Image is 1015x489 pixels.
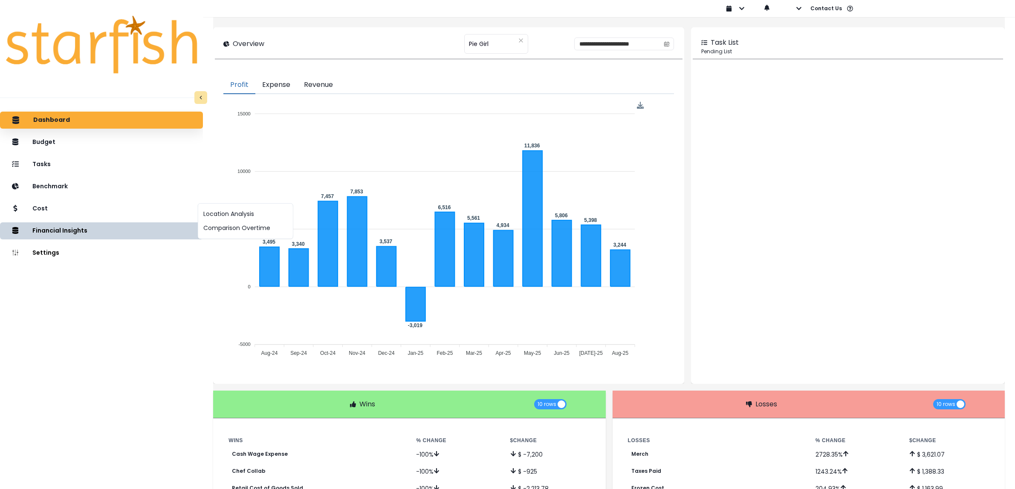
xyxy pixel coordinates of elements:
[469,35,489,53] span: Pie Girl
[554,350,570,356] tspan: Jun-25
[409,435,503,446] th: % Change
[503,435,597,446] th: $ Change
[198,207,293,221] button: Location Analysis
[378,350,395,356] tspan: Dec-24
[637,102,644,109] img: Download Profit
[755,399,777,409] p: Losses
[232,451,288,457] p: Cash Wage Expense
[239,342,251,347] tspan: -5000
[233,39,264,49] p: Overview
[579,350,603,356] tspan: [DATE]-25
[524,350,541,356] tspan: May-25
[32,183,68,190] p: Benchmark
[320,350,335,356] tspan: Oct-24
[809,463,902,480] td: 1243.24 %
[290,350,307,356] tspan: Sep-24
[32,205,48,212] p: Cost
[409,446,503,463] td: -100 %
[503,463,597,480] td: $ -925
[255,76,297,94] button: Expense
[297,76,340,94] button: Revenue
[637,102,644,109] div: Menu
[518,38,523,43] svg: close
[902,435,996,446] th: $ Change
[349,350,366,356] tspan: Nov-24
[902,463,996,480] td: $ 1,388.33
[359,399,375,409] p: Wins
[937,399,955,409] span: 10 rows
[223,76,255,94] button: Profit
[631,451,648,457] p: Merch
[701,48,995,55] p: Pending List
[232,468,266,474] p: Chef Collab
[496,350,511,356] tspan: Apr-25
[612,350,629,356] tspan: Aug-25
[503,446,597,463] td: $ -7,200
[466,350,482,356] tspan: Mar-25
[809,435,902,446] th: % Change
[711,37,739,48] p: Task List
[902,446,996,463] td: $ 3,621.07
[222,435,409,446] th: Wins
[33,116,70,124] p: Dashboard
[32,138,55,146] p: Budget
[809,446,902,463] td: 2728.35 %
[237,169,251,174] tspan: 10000
[538,399,556,409] span: 10 rows
[32,161,51,168] p: Tasks
[621,435,809,446] th: Losses
[437,350,453,356] tspan: Feb-25
[237,111,251,116] tspan: 15000
[664,41,670,47] svg: calendar
[248,284,251,289] tspan: 0
[408,350,424,356] tspan: Jan-25
[409,463,503,480] td: -100 %
[631,468,661,474] p: Taxes Paid
[198,221,293,235] button: Comparison Overtime
[261,350,278,356] tspan: Aug-24
[518,36,523,45] button: Clear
